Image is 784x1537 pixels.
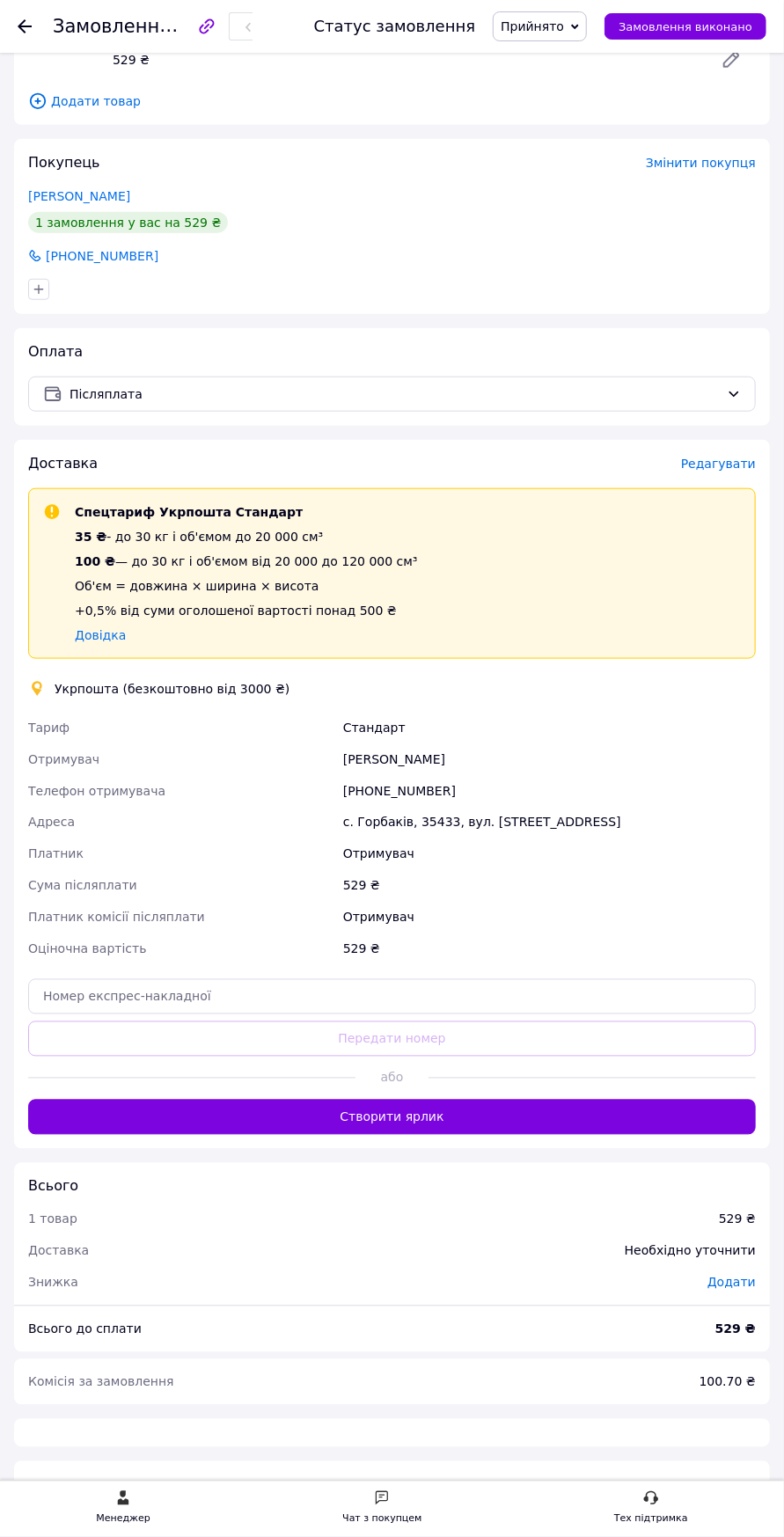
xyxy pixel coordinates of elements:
[75,553,418,570] div: — до 30 кг і об'ємом від 20 000 до 120 000 см³
[28,91,756,111] span: Додати товар
[28,752,99,766] span: Отримувач
[75,528,418,545] div: - до 30 кг і об'ємом до 20 000 см³
[646,156,756,170] span: Змінити покупця
[28,784,165,798] span: Телефон отримувача
[28,1375,174,1389] span: Комісія за замовлення
[340,902,759,933] div: Отримувач
[614,1232,766,1270] div: Необхідно уточнити
[28,154,100,171] span: Покупець
[681,457,756,471] span: Редагувати
[715,1322,756,1336] b: 529 ₴
[28,189,130,203] a: [PERSON_NAME]
[707,42,756,77] a: Редагувати
[28,979,756,1014] input: Номер експрес-накладної
[96,1511,150,1528] div: Менеджер
[314,18,476,35] div: Статус замовлення
[501,19,564,33] span: Прийнято
[70,384,720,404] span: Післяплата
[28,847,84,861] span: Платник
[614,1511,688,1528] div: Тех підтримка
[719,1211,756,1228] div: 529 ₴
[28,911,205,925] span: Платник комісії післяплати
[28,1100,756,1135] button: Створити ярлик
[28,212,228,233] div: 1 замовлення у вас на 529 ₴
[340,807,759,838] div: с. Горбаків, 35433, вул. [STREET_ADDRESS]
[28,721,70,735] span: Тариф
[106,48,700,72] div: 529 ₴
[28,343,83,360] span: Оплата
[700,1375,756,1389] span: 100.70 ₴
[340,838,759,870] div: Отримувач
[340,743,759,775] div: [PERSON_NAME]
[355,1069,429,1087] span: або
[28,942,146,956] span: Оціночна вартість
[75,577,418,595] div: Об'єм = довжина × ширина × висота
[53,16,171,37] span: Замовлення
[340,870,759,902] div: 529 ₴
[340,712,759,743] div: Стандарт
[342,1511,421,1528] div: Чат з покупцем
[604,13,766,40] button: Замовлення виконано
[75,602,418,619] div: +0,5% від суми оголошеної вартості понад 500 ₴
[75,554,115,568] span: 100 ₴
[340,933,759,965] div: 529 ₴
[75,628,126,642] a: Довідка
[619,20,752,33] span: Замовлення виконано
[340,775,759,807] div: [PHONE_NUMBER]
[28,1276,78,1290] span: Знижка
[28,455,98,472] span: Доставка
[28,1322,142,1336] span: Всього до сплати
[28,1178,78,1195] span: Всього
[26,247,160,265] a: [PHONE_NUMBER]
[75,505,303,519] span: Спецтариф Укрпошта Стандарт
[28,1212,77,1226] span: 1 товар
[50,680,294,698] div: Укрпошта (безкоштовно від 3000 ₴)
[75,530,106,544] span: 35 ₴
[44,247,160,265] span: [PHONE_NUMBER]
[18,18,32,35] div: Повернутися назад
[707,1276,756,1290] span: Додати
[28,1244,89,1258] span: Доставка
[28,816,75,830] span: Адреса
[28,879,137,893] span: Сума післяплати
